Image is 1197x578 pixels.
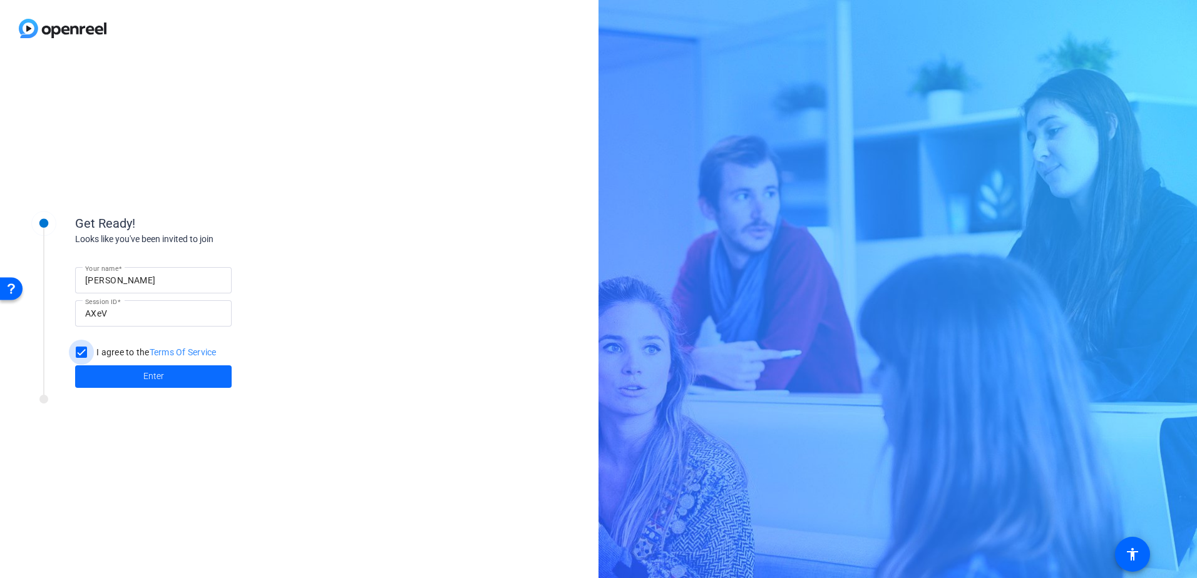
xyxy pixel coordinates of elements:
[75,233,326,246] div: Looks like you've been invited to join
[85,265,118,272] mat-label: Your name
[1125,547,1140,562] mat-icon: accessibility
[94,346,217,358] label: I agree to the
[75,365,232,388] button: Enter
[150,347,217,357] a: Terms Of Service
[143,370,164,383] span: Enter
[85,298,117,305] mat-label: Session ID
[75,214,326,233] div: Get Ready!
